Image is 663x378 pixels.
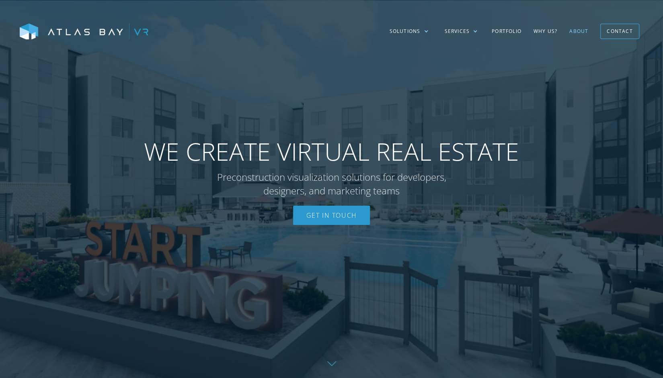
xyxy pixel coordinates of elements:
[389,28,420,35] div: Solutions
[381,20,436,43] div: Solutions
[293,206,369,225] a: Get In Touch
[486,20,528,43] a: Portfolio
[436,20,486,43] div: Services
[144,137,519,166] span: WE CREATE VIRTUAL REAL ESTATE
[563,20,594,43] a: About
[607,25,632,37] div: Contact
[201,170,462,197] p: Preconstruction visualization solutions for developers, designers, and marketing teams
[327,361,336,366] img: Down further on page
[444,28,470,35] div: Services
[528,20,563,43] a: Why US?
[600,24,639,39] a: Contact
[20,23,148,40] img: Atlas Bay VR Logo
